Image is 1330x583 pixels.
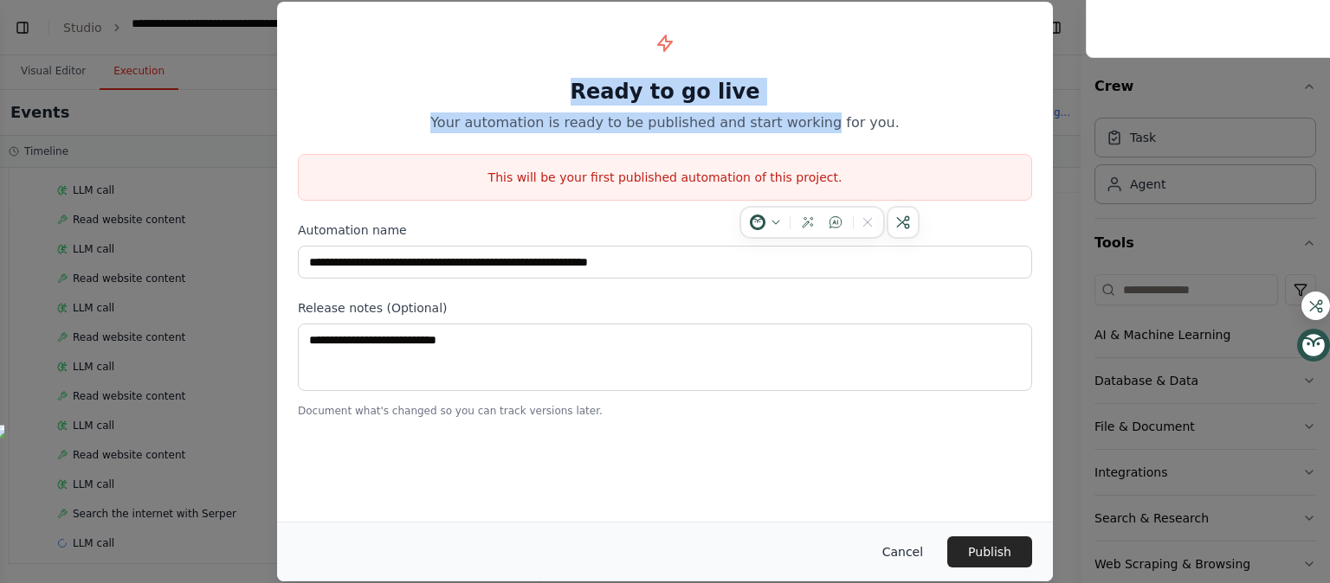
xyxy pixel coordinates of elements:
[1159,17,1172,31] img: text-note.svg
[1116,16,1145,33] div: Copy
[298,299,1032,317] label: Release notes (Optional)
[298,221,1032,239] label: Automation name
[1097,17,1111,31] img: text-copy.svg
[868,536,937,567] button: Cancel
[1282,20,1291,29] img: arrow-down.svg
[298,78,1032,106] h1: Ready to go live
[1237,7,1279,41] span: AI Actions
[298,404,1032,418] p: Document what's changed so you can track versions later.
[299,169,1031,186] p: This will be your first published automation of this project.
[947,536,1032,567] button: Publish
[1305,16,1320,31] img: text-close.svg
[1218,17,1232,31] img: text-ai.svg
[298,112,1032,133] p: Your automation is ready to be published and start working for you.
